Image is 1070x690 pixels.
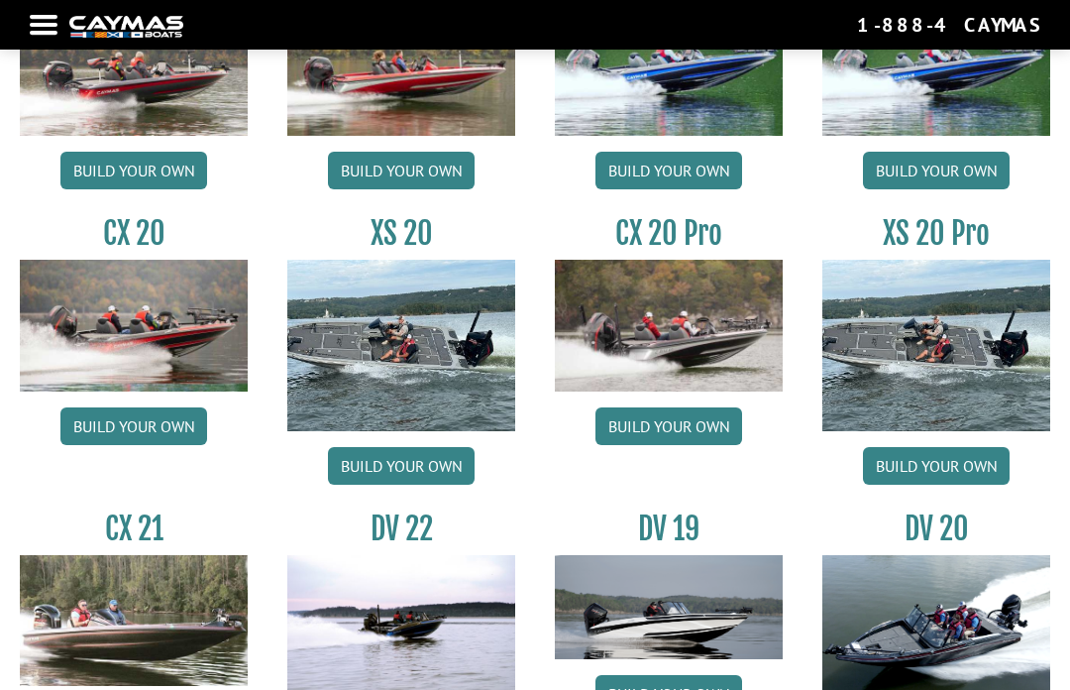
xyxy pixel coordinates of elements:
[20,511,248,547] h3: CX 21
[595,407,742,445] a: Build your own
[857,12,1040,38] div: 1-888-4CAYMAS
[328,152,475,189] a: Build your own
[60,407,207,445] a: Build your own
[287,215,515,252] h3: XS 20
[822,5,1050,136] img: CX19_thumbnail.jpg
[287,511,515,547] h3: DV 22
[595,152,742,189] a: Build your own
[20,260,248,391] img: CX-20_thumbnail.jpg
[287,260,515,431] img: XS_20_resized.jpg
[822,215,1050,252] h3: XS 20 Pro
[20,5,248,136] img: CX-18S_thumbnail.jpg
[287,5,515,136] img: CX-18SS_thumbnail.jpg
[555,215,783,252] h3: CX 20 Pro
[69,16,183,37] img: white-logo-c9c8dbefe5ff5ceceb0f0178aa75bf4bb51f6bca0971e226c86eb53dfe498488.png
[60,152,207,189] a: Build your own
[20,555,248,686] img: CX21_thumb.jpg
[20,215,248,252] h3: CX 20
[555,511,783,547] h3: DV 19
[863,152,1010,189] a: Build your own
[555,555,783,659] img: dv-19-ban_from_website_for_caymas_connect.png
[555,260,783,391] img: CX-20Pro_thumbnail.jpg
[328,447,475,485] a: Build your own
[555,5,783,136] img: CX19_thumbnail.jpg
[822,511,1050,547] h3: DV 20
[863,447,1010,485] a: Build your own
[822,260,1050,431] img: XS_20_resized.jpg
